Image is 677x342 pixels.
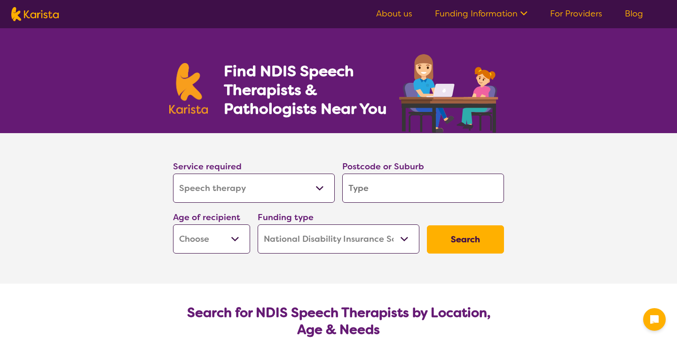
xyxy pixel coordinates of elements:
input: Type [342,174,504,203]
a: About us [376,8,412,19]
label: Funding type [258,212,314,223]
a: For Providers [550,8,602,19]
button: Search [427,225,504,254]
h2: Search for NDIS Speech Therapists by Location, Age & Needs [181,304,496,338]
label: Service required [173,161,242,172]
h1: Find NDIS Speech Therapists & Pathologists Near You [224,62,398,118]
a: Funding Information [435,8,527,19]
label: Postcode or Suburb [342,161,424,172]
img: Karista logo [169,63,208,114]
label: Age of recipient [173,212,240,223]
a: Blog [625,8,643,19]
img: speech-therapy [392,51,508,133]
img: Karista logo [11,7,59,21]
